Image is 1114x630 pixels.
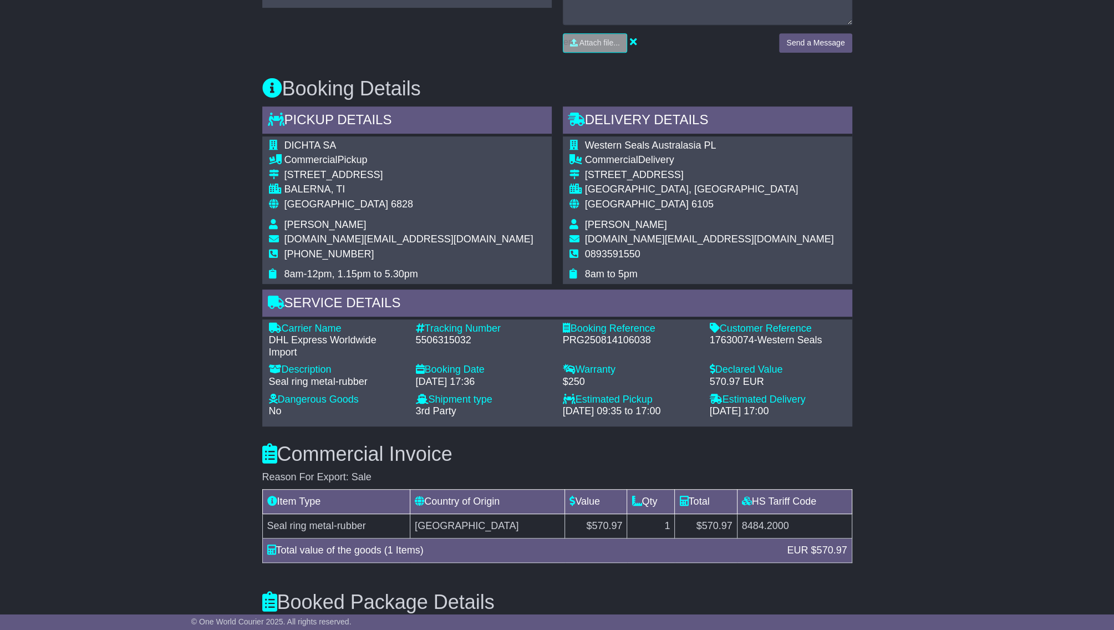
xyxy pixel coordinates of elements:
[284,154,533,166] div: Pickup
[262,289,852,319] div: Service Details
[284,199,388,210] span: [GEOGRAPHIC_DATA]
[710,376,846,388] div: 570.97 EUR
[779,33,852,53] button: Send a Message
[563,376,699,388] div: $250
[737,490,852,514] td: HS Tariff Code
[710,323,846,335] div: Customer Reference
[416,376,552,388] div: [DATE] 17:36
[269,405,282,416] span: No
[269,334,405,358] div: DHL Express Worldwide Import
[585,140,716,151] span: Western Seals Australasia PL
[565,514,627,538] td: $570.97
[269,364,405,376] div: Description
[262,490,410,514] td: Item Type
[710,405,846,418] div: [DATE] 17:00
[410,490,565,514] td: Country of Origin
[262,78,852,100] h3: Booking Details
[416,394,552,406] div: Shipment type
[585,268,638,280] span: 8am to 5pm
[563,334,699,347] div: PRG250814106038
[563,106,852,136] div: Delivery Details
[627,514,675,538] td: 1
[563,323,699,335] div: Booking Reference
[284,154,338,165] span: Commercial
[563,405,699,418] div: [DATE] 09:35 to 17:00
[262,514,410,538] td: Seal ring metal-rubber
[262,106,552,136] div: Pickup Details
[416,334,552,347] div: 5506315032
[284,248,374,260] span: [PHONE_NUMBER]
[675,514,737,538] td: $570.97
[410,514,565,538] td: [GEOGRAPHIC_DATA]
[585,154,834,166] div: Delivery
[391,199,413,210] span: 6828
[262,471,852,484] div: Reason For Export: Sale
[585,199,689,210] span: [GEOGRAPHIC_DATA]
[585,184,834,196] div: [GEOGRAPHIC_DATA], [GEOGRAPHIC_DATA]
[565,490,627,514] td: Value
[269,376,405,388] div: Seal ring metal-rubber
[416,405,456,416] span: 3rd Party
[710,364,846,376] div: Declared Value
[416,364,552,376] div: Booking Date
[563,394,699,406] div: Estimated Pickup
[781,543,852,558] div: EUR $570.97
[563,364,699,376] div: Warranty
[710,394,846,406] div: Estimated Delivery
[710,334,846,347] div: 17630074-Western Seals
[191,617,352,626] span: © One World Courier 2025. All rights reserved.
[691,199,714,210] span: 6105
[585,248,640,260] span: 0893591550
[585,233,834,245] span: [DOMAIN_NAME][EMAIL_ADDRESS][DOMAIN_NAME]
[585,219,667,230] span: [PERSON_NAME]
[284,140,337,151] span: DICHTA SA
[269,323,405,335] div: Carrier Name
[262,591,852,613] h3: Booked Package Details
[284,169,533,181] div: [STREET_ADDRESS]
[416,323,552,335] div: Tracking Number
[284,268,418,280] span: 8am-12pm, 1.15pm to 5.30pm
[284,184,533,196] div: BALERNA, TI
[737,514,852,538] td: 8484.2000
[627,490,675,514] td: Qty
[284,219,367,230] span: [PERSON_NAME]
[585,169,834,181] div: [STREET_ADDRESS]
[585,154,638,165] span: Commercial
[284,233,533,245] span: [DOMAIN_NAME][EMAIL_ADDRESS][DOMAIN_NAME]
[262,443,852,465] h3: Commercial Invoice
[262,543,782,558] div: Total value of the goods (1 Items)
[675,490,737,514] td: Total
[269,394,405,406] div: Dangerous Goods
